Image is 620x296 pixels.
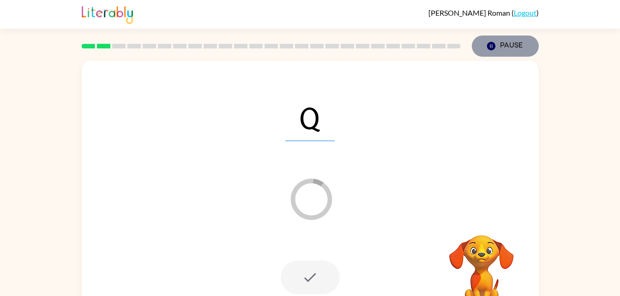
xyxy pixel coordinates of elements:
span: [PERSON_NAME] Roman [428,8,512,17]
button: Pause [472,36,539,57]
a: Logout [514,8,536,17]
div: ( ) [428,8,539,17]
img: Literably [82,4,133,24]
span: Q [285,93,335,141]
